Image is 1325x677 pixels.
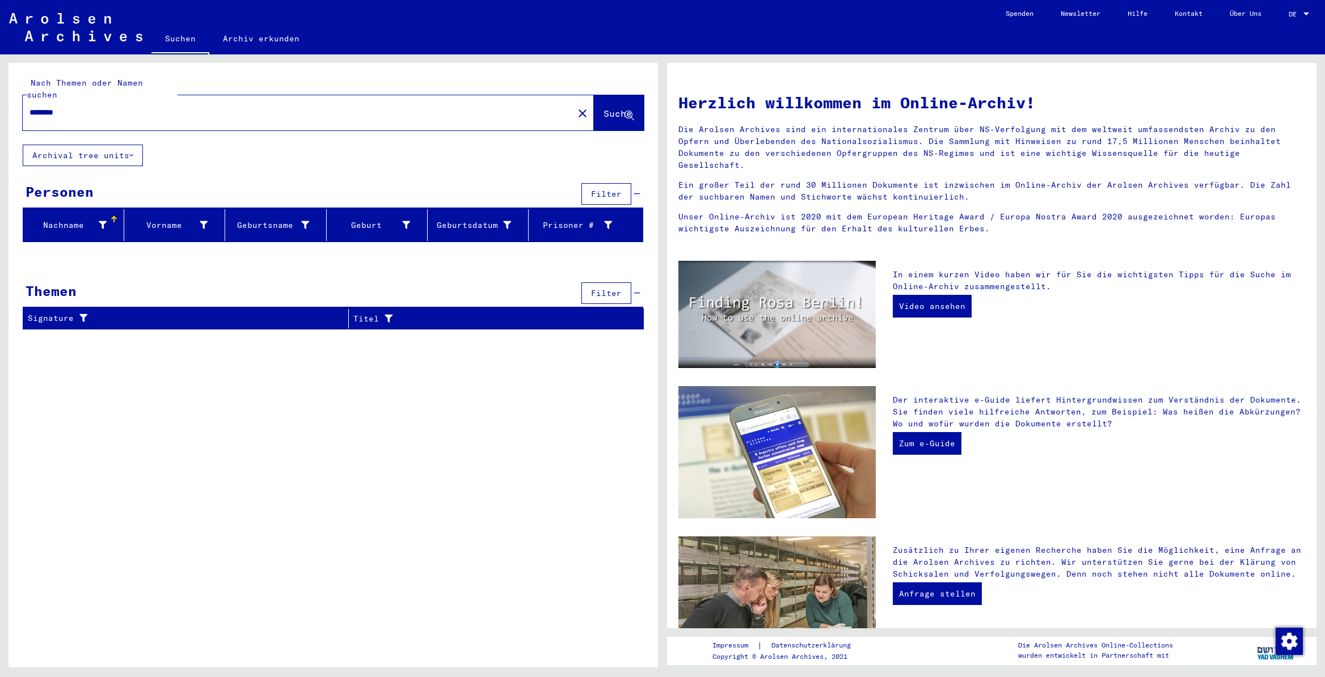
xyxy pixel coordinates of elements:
[23,209,124,241] mat-header-cell: Nachname
[209,25,313,52] a: Archiv erkunden
[27,78,143,100] mat-label: Nach Themen oder Namen suchen
[678,386,876,518] img: eguide.jpg
[23,145,143,166] button: Archival tree units
[571,101,594,124] button: Clear
[594,95,644,130] button: Suche
[893,544,1305,580] p: Zusätzlich zu Ihrer eigenen Recherche haben Sie die Möglichkeit, eine Anfrage an die Arolsen Arch...
[712,651,864,662] p: Copyright © Arolsen Archives, 2021
[1255,636,1297,665] img: yv_logo.png
[678,124,1305,171] p: Die Arolsen Archives sind ein internationales Zentrum über NS-Verfolgung mit dem weltweit umfasse...
[353,310,630,328] div: Titel
[712,640,757,651] a: Impressum
[129,216,225,234] div: Vorname
[529,209,643,241] mat-header-cell: Prisoner #
[9,13,142,41] img: Arolsen_neg.svg
[432,216,528,234] div: Geburtsdatum
[678,179,1305,203] p: Ein großer Teil der rund 30 Millionen Dokumente ist inzwischen im Online-Archiv der Arolsen Archi...
[576,107,589,120] mat-icon: close
[28,310,348,328] div: Signature
[353,313,616,325] div: Titel
[230,216,326,234] div: Geburtsname
[428,209,529,241] mat-header-cell: Geburtsdatum
[28,219,107,231] div: Nachname
[1289,10,1301,18] span: DE
[678,91,1305,115] h1: Herzlich willkommen im Online-Archiv!
[604,108,632,119] span: Suche
[581,183,631,205] button: Filter
[893,432,961,455] a: Zum e-Guide
[230,219,309,231] div: Geburtsname
[26,181,94,202] div: Personen
[1276,628,1303,655] img: Zustimmung ändern
[533,219,612,231] div: Prisoner #
[893,582,982,605] a: Anfrage stellen
[1018,640,1173,650] p: Die Arolsen Archives Online-Collections
[893,269,1305,293] p: In einem kurzen Video haben wir für Sie die wichtigsten Tipps für die Suche im Online-Archiv zusa...
[28,312,334,324] div: Signature
[893,295,972,318] a: Video ansehen
[678,536,876,668] img: inquiries.jpg
[225,209,326,241] mat-header-cell: Geburtsname
[762,640,864,651] a: Datenschutzerklärung
[28,216,124,234] div: Nachname
[327,209,428,241] mat-header-cell: Geburt‏
[331,216,427,234] div: Geburt‏
[533,216,629,234] div: Prisoner #
[591,288,622,298] span: Filter
[893,394,1305,430] p: Der interaktive e-Guide liefert Hintergrundwissen zum Verständnis der Dokumente. Sie finden viele...
[678,261,876,368] img: video.jpg
[678,211,1305,235] p: Unser Online-Archiv ist 2020 mit dem European Heritage Award / Europa Nostra Award 2020 ausgezeic...
[591,189,622,199] span: Filter
[151,25,209,54] a: Suchen
[712,640,864,651] div: |
[581,282,631,304] button: Filter
[1018,650,1173,661] p: wurden entwickelt in Partnerschaft mit
[129,219,208,231] div: Vorname
[124,209,225,241] mat-header-cell: Vorname
[432,219,511,231] div: Geburtsdatum
[26,281,77,301] div: Themen
[331,219,410,231] div: Geburt‏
